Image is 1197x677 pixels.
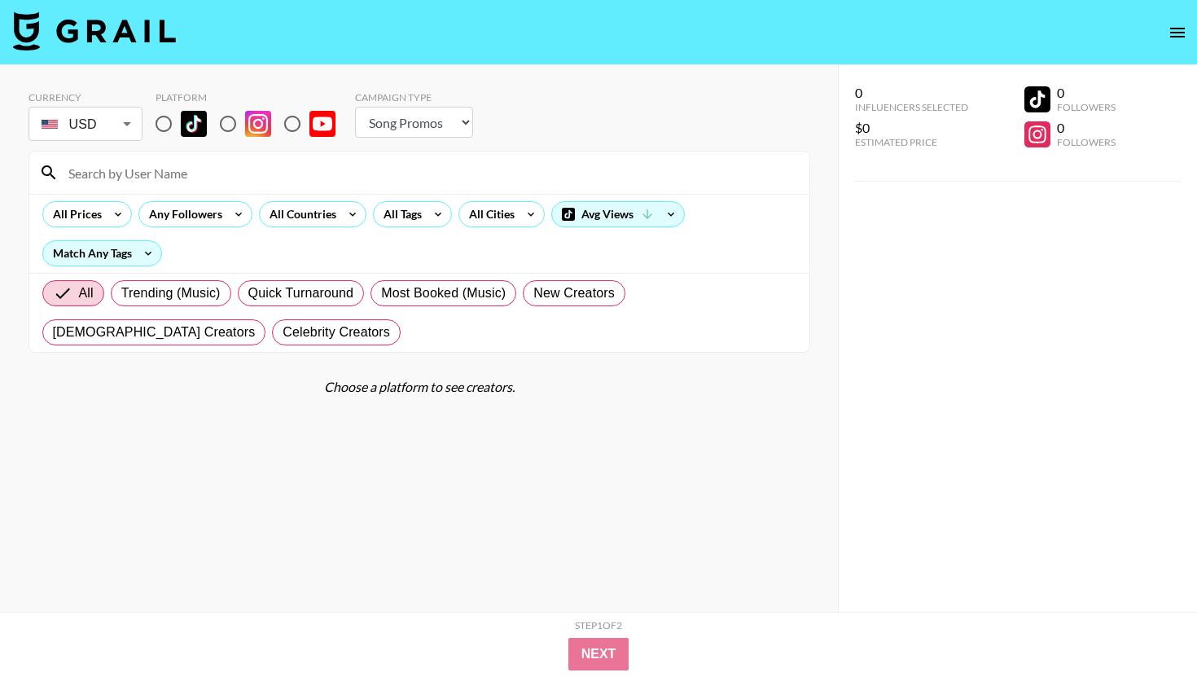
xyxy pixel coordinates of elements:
[248,284,354,303] span: Quick Turnaround
[855,101,968,113] div: Influencers Selected
[43,202,105,226] div: All Prices
[156,91,349,103] div: Platform
[855,136,968,148] div: Estimated Price
[53,323,256,342] span: [DEMOGRAPHIC_DATA] Creators
[59,160,800,186] input: Search by User Name
[79,284,94,303] span: All
[374,202,425,226] div: All Tags
[283,323,390,342] span: Celebrity Creators
[43,241,161,266] div: Match Any Tags
[568,638,629,670] button: Next
[1057,136,1116,148] div: Followers
[309,111,335,137] img: YouTube
[1161,16,1194,49] button: open drawer
[28,91,142,103] div: Currency
[28,379,810,395] div: Choose a platform to see creators.
[575,619,622,631] div: Step 1 of 2
[245,111,271,137] img: Instagram
[855,85,968,101] div: 0
[533,284,615,303] span: New Creators
[1057,120,1116,136] div: 0
[552,202,684,226] div: Avg Views
[855,120,968,136] div: $0
[181,111,207,137] img: TikTok
[260,202,340,226] div: All Countries
[355,91,473,103] div: Campaign Type
[459,202,518,226] div: All Cities
[1057,85,1116,101] div: 0
[32,110,139,138] div: USD
[139,202,226,226] div: Any Followers
[381,284,506,303] span: Most Booked (Music)
[121,284,221,303] span: Trending (Music)
[1057,101,1116,113] div: Followers
[13,11,176,51] img: Grail Talent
